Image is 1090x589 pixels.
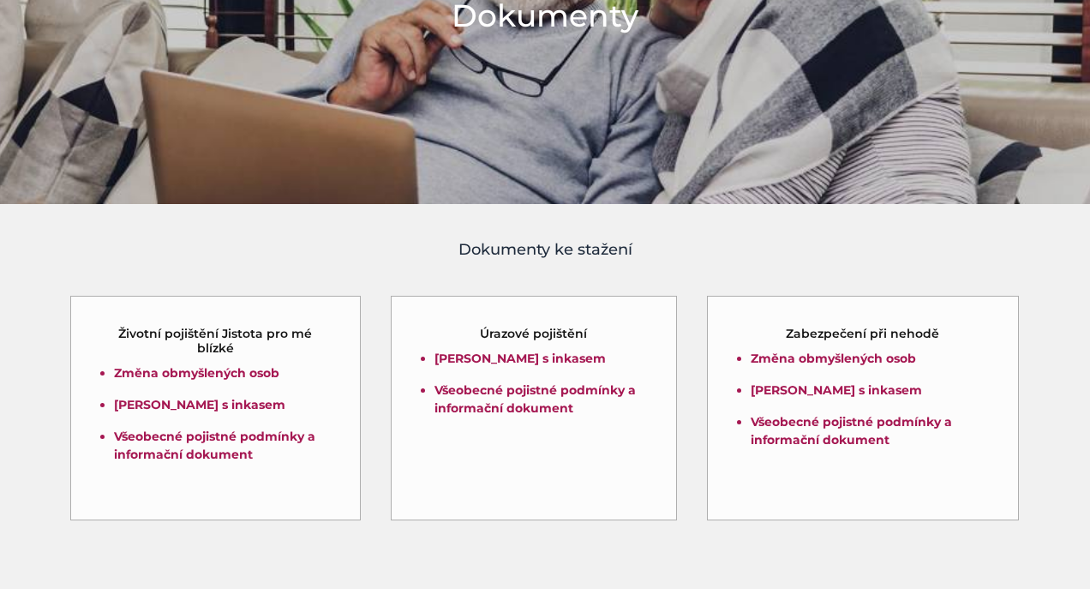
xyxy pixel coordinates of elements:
[786,327,939,341] h5: Zabezpečení při nehodě
[434,382,636,416] a: Všeobecné pojistné podmínky a informační dokument
[114,397,285,412] a: [PERSON_NAME] s inkasem
[751,414,952,448] a: Všeobecné pojistné podmínky a informační dokument
[101,327,330,356] h5: Životní pojištění Jistota pro mé blízké
[69,238,1021,261] h4: Dokumenty ke stažení
[480,327,587,341] h5: Úrazové pojištění
[114,429,315,462] a: Všeobecné pojistné podmínky a informační dokument
[751,382,922,398] a: [PERSON_NAME] s inkasem
[434,351,606,366] a: [PERSON_NAME] s inkasem
[751,351,916,366] a: Změna obmyšlených osob
[114,365,279,381] a: Změna obmyšlených osob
